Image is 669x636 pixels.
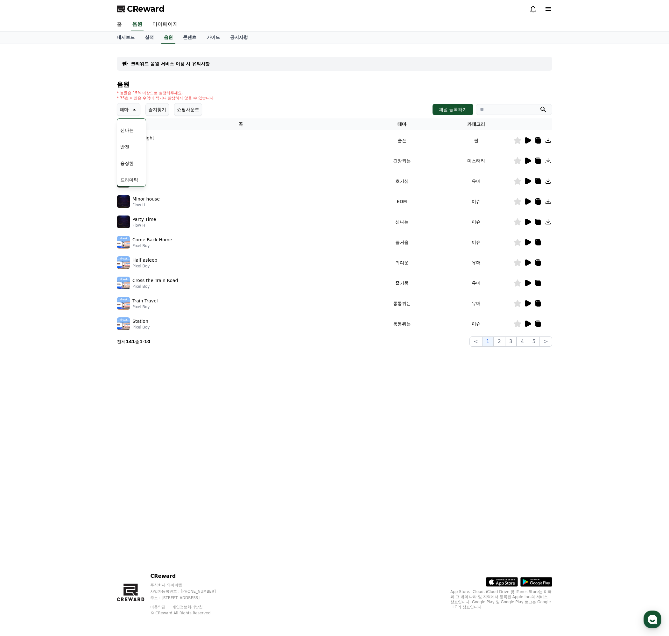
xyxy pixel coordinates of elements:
[365,273,439,293] td: 즐거움
[16,211,27,216] span: Home
[132,202,160,208] p: Flow H
[439,151,513,171] td: 미스터리
[117,216,130,228] img: music
[120,105,129,114] p: 테마
[117,317,130,330] img: music
[365,314,439,334] td: 통통튀는
[94,211,110,216] span: Settings
[42,202,82,218] a: Messages
[117,4,165,14] a: CReward
[132,318,148,325] p: Station
[365,171,439,191] td: 호기심
[117,90,215,95] p: * 볼륨은 15% 이상으로 설정해주세요.
[439,118,513,130] th: 카테고리
[112,32,140,44] a: 대시보드
[494,336,505,347] button: 2
[132,298,158,304] p: Train Travel
[150,611,228,616] p: © CReward All Rights Reserved.
[528,336,539,347] button: 5
[117,236,130,249] img: music
[365,252,439,273] td: 귀여운
[132,284,178,289] p: Pixel Boy
[139,339,143,344] strong: 1
[439,171,513,191] td: 유머
[469,336,482,347] button: <
[132,223,156,228] p: Flow H
[132,277,178,284] p: Cross the Train Road
[118,140,132,154] button: 반전
[132,304,158,309] p: Pixel Boy
[127,4,165,14] span: CReward
[365,293,439,314] td: 통통튀는
[505,336,517,347] button: 3
[225,32,253,44] a: 공지사항
[132,325,150,330] p: Pixel Boy
[112,18,127,31] a: 홈
[365,232,439,252] td: 즐거움
[150,589,228,594] p: 사업자등록번호 : [PHONE_NUMBER]
[117,297,130,310] img: music
[118,173,141,187] button: 드라마틱
[365,118,439,130] th: 테마
[482,336,494,347] button: 1
[172,605,203,609] a: 개인정보처리방침
[117,195,130,208] img: music
[365,191,439,212] td: EDM
[117,95,215,101] p: * 35초 미만은 수익이 적거나 발생하지 않을 수 있습니다.
[131,60,210,67] a: 크리워드 음원 서비스 이용 시 유의사항
[517,336,528,347] button: 4
[132,216,156,223] p: Party Time
[439,212,513,232] td: 이슈
[161,32,175,44] a: 음원
[117,256,130,269] img: music
[117,103,140,116] button: 테마
[150,595,228,600] p: 주소 : [STREET_ADDRESS]
[365,130,439,151] td: 슬픈
[145,103,169,116] button: 즐겨찾기
[439,252,513,273] td: 유머
[118,156,136,170] button: 웅장한
[540,336,552,347] button: >
[365,151,439,171] td: 긴장되는
[365,212,439,232] td: 신나는
[439,232,513,252] td: 이슈
[118,123,136,137] button: 신나는
[82,202,122,218] a: Settings
[439,293,513,314] td: 유머
[132,264,157,269] p: Pixel Boy
[144,339,150,344] strong: 10
[53,212,72,217] span: Messages
[147,18,183,31] a: 마이페이지
[140,32,159,44] a: 실적
[117,277,130,289] img: music
[132,237,172,243] p: Come Back Home
[450,589,552,610] p: App Store, iCloud, iCloud Drive 및 iTunes Store는 미국과 그 밖의 나라 및 지역에서 등록된 Apple Inc.의 서비스 상표입니다. Goo...
[150,583,228,588] p: 주식회사 와이피랩
[132,196,160,202] p: Minor house
[2,202,42,218] a: Home
[126,339,135,344] strong: 141
[178,32,201,44] a: 콘텐츠
[439,314,513,334] td: 이슈
[439,191,513,212] td: 이슈
[433,104,473,115] button: 채널 등록하기
[117,338,151,345] p: 전체 중 -
[132,257,157,264] p: Half asleep
[174,103,202,116] button: 쇼핑사운드
[131,18,144,31] a: 음원
[150,572,228,580] p: CReward
[201,32,225,44] a: 가이드
[132,243,172,248] p: Pixel Boy
[117,118,365,130] th: 곡
[439,273,513,293] td: 유머
[117,81,552,88] h4: 음원
[150,605,170,609] a: 이용약관
[439,130,513,151] td: 썰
